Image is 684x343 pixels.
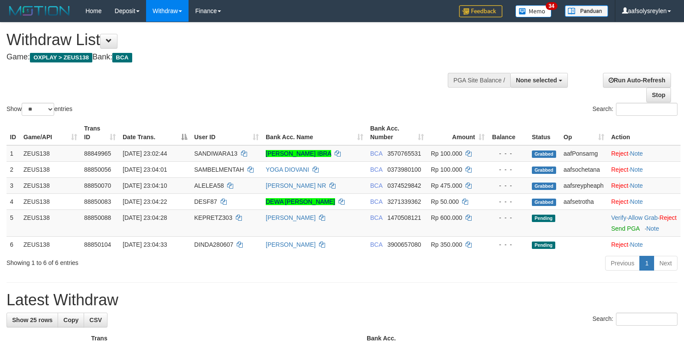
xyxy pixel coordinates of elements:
span: Grabbed [532,199,556,206]
span: 88850056 [84,166,111,173]
span: Rp 50.000 [431,198,459,205]
span: CSV [89,317,102,323]
th: Action [608,121,681,145]
span: Rp 100.000 [431,150,462,157]
a: Note [630,166,643,173]
span: 88850070 [84,182,111,189]
td: aafsreypheaph [560,177,608,193]
span: Grabbed [532,183,556,190]
a: Stop [646,88,671,102]
div: Showing 1 to 6 of 6 entries [7,255,279,267]
td: ZEUS138 [20,209,81,236]
span: Copy 1470508121 to clipboard [388,214,421,221]
th: Amount: activate to sort column ascending [427,121,488,145]
span: SAMBELMENTAH [194,166,244,173]
td: · [608,193,681,209]
span: Rp 350.000 [431,241,462,248]
span: 34 [546,2,557,10]
span: BCA [112,53,132,62]
td: 5 [7,209,20,236]
span: DESF87 [194,198,217,205]
td: aafsetrotha [560,193,608,209]
td: ZEUS138 [20,236,81,252]
th: Bank Acc. Number: activate to sort column ascending [367,121,427,145]
div: PGA Site Balance / [448,73,510,88]
td: · · [608,209,681,236]
a: Allow Grab [628,214,658,221]
span: Pending [532,215,555,222]
span: Copy 3570765531 to clipboard [388,150,421,157]
span: Grabbed [532,150,556,158]
th: Game/API: activate to sort column ascending [20,121,81,145]
span: BCA [370,198,382,205]
a: Reject [611,166,629,173]
a: DEWA [PERSON_NAME] [266,198,335,205]
img: MOTION_logo.png [7,4,72,17]
th: Trans ID: activate to sort column ascending [81,121,119,145]
select: Showentries [22,103,54,116]
span: KEPRETZ303 [194,214,232,221]
input: Search: [616,313,677,326]
a: Verify [611,214,626,221]
span: Rp 600.000 [431,214,462,221]
div: - - - [492,181,525,190]
a: YOGA DIOVANI [266,166,309,173]
a: Run Auto-Refresh [603,73,671,88]
span: BCA [370,214,382,221]
span: [DATE] 23:04:28 [123,214,167,221]
span: SANDIWARA13 [194,150,238,157]
span: ALELEA58 [194,182,224,189]
h1: Latest Withdraw [7,291,677,309]
a: Reject [611,150,629,157]
a: [PERSON_NAME] NR [266,182,326,189]
span: Show 25 rows [12,317,52,323]
th: User ID: activate to sort column ascending [191,121,262,145]
div: - - - [492,149,525,158]
a: Reject [611,198,629,205]
span: DINDA280607 [194,241,233,248]
img: Button%20Memo.svg [515,5,552,17]
span: 88849965 [84,150,111,157]
div: - - - [492,213,525,222]
td: aafPonsarng [560,145,608,162]
a: Note [630,241,643,248]
a: [PERSON_NAME] IBRA [266,150,331,157]
span: BCA [370,166,382,173]
div: - - - [492,165,525,174]
a: Note [630,182,643,189]
td: 3 [7,177,20,193]
span: OXPLAY > ZEUS138 [30,53,92,62]
div: - - - [492,240,525,249]
td: · [608,236,681,252]
td: ZEUS138 [20,161,81,177]
a: [PERSON_NAME] [266,241,316,248]
span: [DATE] 23:04:01 [123,166,167,173]
span: Copy 0374529842 to clipboard [388,182,421,189]
td: · [608,177,681,193]
input: Search: [616,103,677,116]
span: Grabbed [532,167,556,174]
td: · [608,161,681,177]
span: None selected [516,77,557,84]
th: Bank Acc. Name: activate to sort column ascending [262,121,367,145]
a: Next [654,256,677,271]
span: [DATE] 23:04:22 [123,198,167,205]
span: Rp 100.000 [431,166,462,173]
td: 2 [7,161,20,177]
th: ID [7,121,20,145]
span: BCA [370,150,382,157]
td: ZEUS138 [20,193,81,209]
th: Balance [488,121,528,145]
a: Previous [605,256,640,271]
span: Rp 475.000 [431,182,462,189]
td: aafsochetana [560,161,608,177]
span: [DATE] 23:02:44 [123,150,167,157]
label: Search: [593,313,677,326]
span: 88850088 [84,214,111,221]
td: 6 [7,236,20,252]
span: Pending [532,242,555,249]
span: Copy 3271339362 to clipboard [388,198,421,205]
span: Copy 3900657080 to clipboard [388,241,421,248]
label: Search: [593,103,677,116]
img: panduan.png [565,5,608,17]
